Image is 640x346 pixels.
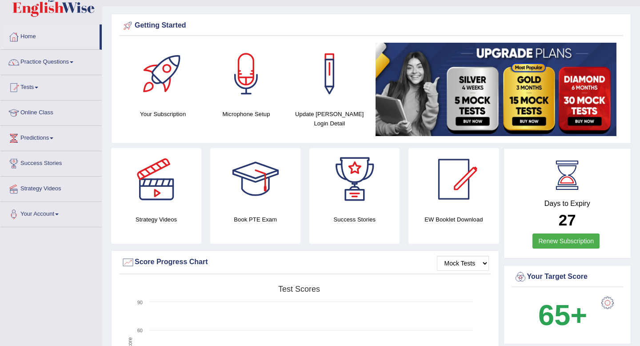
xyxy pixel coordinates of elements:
a: Strategy Videos [0,177,102,199]
a: Tests [0,75,102,97]
h4: Days to Expiry [514,200,621,208]
text: 60 [137,328,143,333]
a: Practice Questions [0,50,102,72]
a: Online Class [0,101,102,123]
b: 27 [559,211,576,229]
h4: Your Subscription [126,109,200,119]
a: Your Account [0,202,102,224]
a: Home [0,24,100,47]
text: 90 [137,300,143,305]
a: Predictions [0,126,102,148]
h4: Update [PERSON_NAME] Login Detail [292,109,367,128]
h4: Microphone Setup [209,109,283,119]
a: Renew Subscription [532,233,600,249]
h4: Book PTE Exam [210,215,300,224]
div: Getting Started [121,19,621,32]
b: 65+ [538,299,587,331]
div: Your Target Score [514,270,621,284]
h4: Success Stories [309,215,400,224]
img: small5.jpg [376,43,616,136]
tspan: Test scores [278,285,320,294]
div: Score Progress Chart [121,256,489,269]
h4: Strategy Videos [111,215,201,224]
h4: EW Booklet Download [408,215,499,224]
a: Success Stories [0,151,102,173]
